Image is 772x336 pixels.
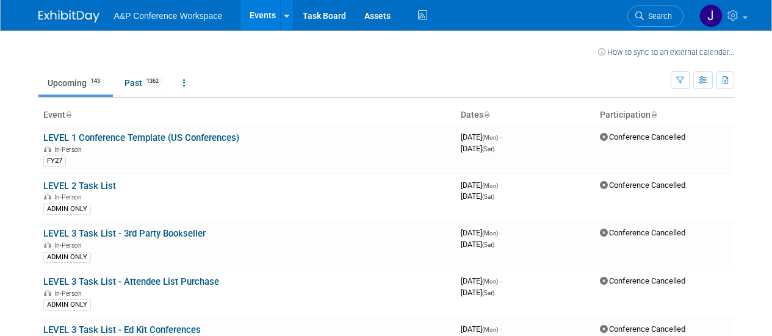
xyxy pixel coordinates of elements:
img: In-Person Event [44,241,51,248]
span: (Sat) [482,193,494,200]
span: [DATE] [461,288,494,297]
span: - [500,228,502,237]
div: ADMIN ONLY [43,204,91,215]
span: Conference Cancelled [600,132,685,141]
span: Conference Cancelled [600,276,685,285]
span: Search [644,12,672,21]
img: Jessica Gribble [699,4,723,27]
span: (Mon) [482,326,498,333]
th: Participation [595,105,734,126]
span: In-Person [54,241,85,249]
span: [DATE] [461,132,502,141]
img: In-Person Event [44,146,51,152]
a: LEVEL 3 Task List - 3rd Party Bookseller [43,228,206,239]
span: (Mon) [482,134,498,141]
span: (Mon) [482,182,498,189]
span: A&P Conference Workspace [114,11,223,21]
span: (Sat) [482,241,494,248]
span: (Mon) [482,230,498,237]
a: Upcoming143 [38,71,113,95]
span: - [500,276,502,285]
span: [DATE] [461,324,502,334]
span: - [500,132,502,141]
img: In-Person Event [44,290,51,296]
th: Event [38,105,456,126]
th: Dates [456,105,595,126]
span: In-Person [54,146,85,154]
span: - [500,324,502,334]
span: (Sat) [482,146,494,152]
span: Conference Cancelled [600,228,685,237]
span: In-Person [54,290,85,298]
span: [DATE] [461,191,494,201]
a: LEVEL 1 Conference Template (US Conferences) [43,132,239,143]
div: ADMIN ONLY [43,252,91,263]
a: LEVEL 3 Task List - Ed Kit Conferences [43,324,201,335]
a: Sort by Start Date [483,110,489,120]
a: Sort by Participation Type [651,110,657,120]
span: [DATE] [461,228,502,237]
span: - [500,181,502,190]
span: 143 [87,77,104,86]
span: (Sat) [482,290,494,296]
span: [DATE] [461,181,502,190]
span: Conference Cancelled [600,181,685,190]
a: How to sync to an external calendar... [598,48,734,57]
span: 1362 [143,77,162,86]
span: (Mon) [482,278,498,285]
a: LEVEL 2 Task List [43,181,116,191]
span: Conference Cancelled [600,324,685,334]
a: Sort by Event Name [65,110,71,120]
img: ExhibitDay [38,10,99,23]
span: [DATE] [461,276,502,285]
a: LEVEL 3 Task List - Attendee List Purchase [43,276,219,287]
span: [DATE] [461,240,494,249]
img: In-Person Event [44,193,51,199]
a: Past1362 [115,71,171,95]
span: In-Person [54,193,85,201]
a: Search [627,5,684,27]
div: ADMIN ONLY [43,299,91,310]
span: [DATE] [461,144,494,153]
div: FY27 [43,155,66,166]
